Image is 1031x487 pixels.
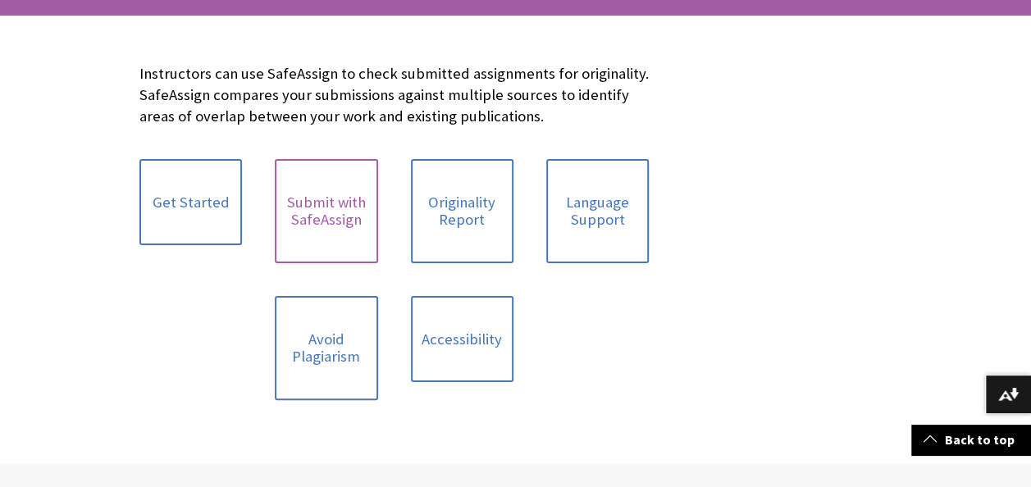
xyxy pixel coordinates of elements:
[275,159,377,263] a: Submit with SafeAssign
[139,63,649,128] p: Instructors can use SafeAssign to check submitted assignments for originality. SafeAssign compare...
[139,159,242,246] a: Get Started
[275,296,377,400] a: Avoid Plagiarism
[911,425,1031,455] a: Back to top
[546,159,649,263] a: Language Support
[411,159,513,263] a: Originality Report
[411,296,513,383] a: Accessibility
